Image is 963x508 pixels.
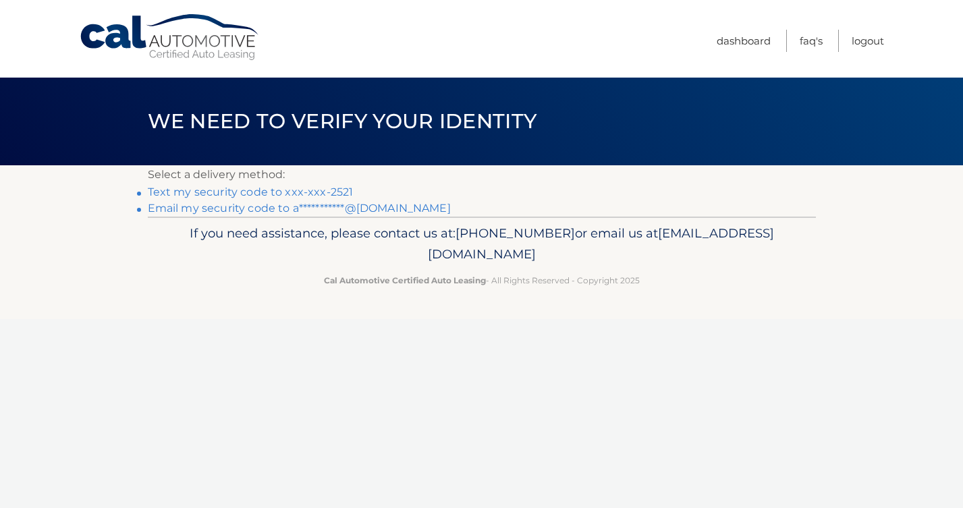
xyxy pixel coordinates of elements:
p: - All Rights Reserved - Copyright 2025 [157,273,807,287]
p: Select a delivery method: [148,165,816,184]
p: If you need assistance, please contact us at: or email us at [157,223,807,266]
strong: Cal Automotive Certified Auto Leasing [324,275,486,285]
a: Cal Automotive [79,13,261,61]
span: We need to verify your identity [148,109,537,134]
span: [PHONE_NUMBER] [456,225,575,241]
a: Text my security code to xxx-xxx-2521 [148,186,354,198]
a: Dashboard [717,30,771,52]
a: Logout [852,30,884,52]
a: FAQ's [800,30,823,52]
